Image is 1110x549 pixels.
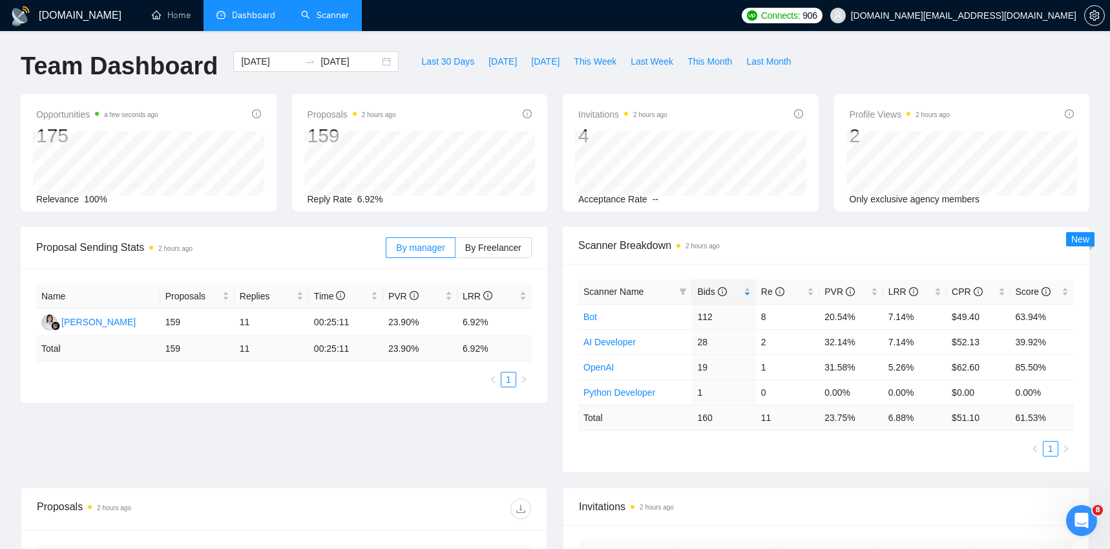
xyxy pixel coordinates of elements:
span: info-circle [336,291,345,300]
span: info-circle [974,287,983,296]
span: info-circle [523,109,532,118]
span: -- [653,194,658,204]
td: $49.40 [947,304,1010,329]
td: 23.90% [383,309,457,336]
td: 28 [692,329,755,354]
span: info-circle [794,109,803,118]
span: info-circle [1065,109,1074,118]
td: 159 [160,309,235,336]
time: a few seconds ago [104,111,158,118]
span: info-circle [410,291,419,300]
span: Only exclusive agency members [850,194,980,204]
td: 00:25:11 [309,309,383,336]
span: PVR [388,291,419,301]
span: Scanner Name [583,286,644,297]
td: 6.88 % [883,405,947,430]
li: 1 [1043,441,1058,457]
time: 2 hours ago [633,111,667,118]
span: Profile Views [850,107,950,122]
button: Last Month [739,51,798,72]
span: This Month [687,54,732,69]
a: setting [1084,10,1105,21]
button: right [516,372,532,387]
span: Relevance [36,194,79,204]
a: Bot [583,312,597,322]
span: CPR [952,286,982,297]
span: 6.92% [357,194,383,204]
span: Acceptance Rate [578,194,647,204]
a: homeHome [152,10,191,21]
span: info-circle [483,291,492,300]
h1: Team Dashboard [21,51,218,81]
td: 19 [692,354,755,380]
img: upwork-logo.png [747,10,757,21]
td: 23.90 % [383,336,457,361]
time: 2 hours ago [640,504,674,511]
a: AK[PERSON_NAME] [41,316,136,327]
button: [DATE] [481,51,524,72]
time: 2 hours ago [916,111,950,118]
button: download [510,499,531,519]
li: 1 [501,372,516,387]
span: Scanner Breakdown [578,237,1074,253]
div: [PERSON_NAME] [61,315,136,329]
span: By manager [396,242,445,253]
time: 2 hours ago [686,242,720,250]
span: 906 [802,8,817,23]
span: right [1062,445,1070,453]
li: Next Page [516,372,532,387]
iframe: Intercom live chat [1066,505,1097,536]
button: setting [1084,5,1105,26]
td: Total [578,405,692,430]
span: This Week [574,54,616,69]
td: $52.13 [947,329,1010,354]
span: LRR [463,291,492,301]
td: 11 [756,405,819,430]
img: AK [41,314,58,330]
td: 85.50% [1011,354,1074,380]
th: Proposals [160,284,235,309]
div: 4 [578,124,667,148]
td: $62.60 [947,354,1010,380]
button: Last Week [623,51,680,72]
button: This Week [567,51,623,72]
td: 6.92 % [457,336,532,361]
span: Proposal Sending Stats [36,239,386,255]
th: Replies [235,284,309,309]
span: filter [679,288,687,296]
td: 0.00% [883,380,947,405]
span: PVR [824,286,855,297]
span: info-circle [909,287,918,296]
button: right [1058,441,1074,457]
td: 6.92% [457,309,532,336]
td: $ 51.10 [947,405,1010,430]
span: Reply Rate [308,194,352,204]
td: 20.54% [819,304,883,329]
span: info-circle [846,287,855,296]
td: 1 [756,354,819,380]
div: Proposals [37,499,284,519]
span: dashboard [216,10,225,19]
td: 2 [756,329,819,354]
span: Connects: [761,8,800,23]
a: 1 [501,372,516,387]
span: Proposals [308,107,396,122]
span: Score [1016,286,1051,297]
td: 63.94% [1011,304,1074,329]
span: 8 [1093,505,1103,515]
span: Opportunities [36,107,158,122]
span: [DATE] [488,54,517,69]
td: 39.92% [1011,329,1074,354]
td: 32.14% [819,329,883,354]
button: [DATE] [524,51,567,72]
time: 2 hours ago [158,245,193,252]
td: 00:25:11 [309,336,383,361]
span: Last Month [746,54,791,69]
span: Proposals [165,289,220,303]
span: right [520,376,528,383]
td: $0.00 [947,380,1010,405]
div: 159 [308,124,396,148]
td: 8 [756,304,819,329]
span: Time [314,291,345,301]
a: OpenAI [583,362,614,372]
